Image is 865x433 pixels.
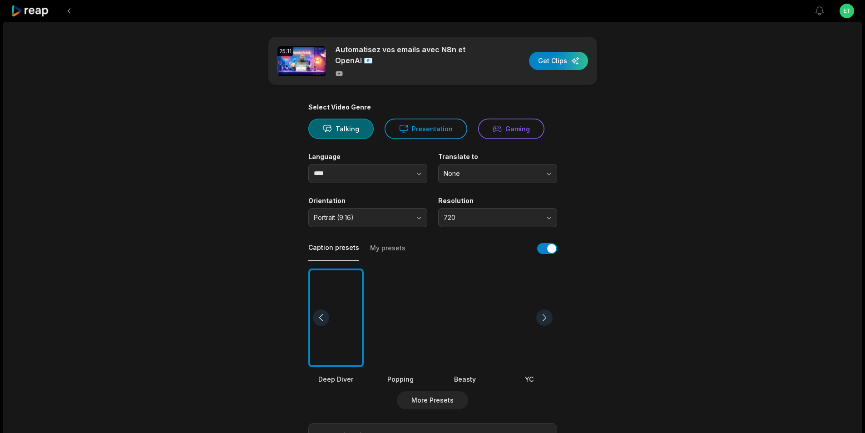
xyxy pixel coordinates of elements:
[308,197,427,205] label: Orientation
[438,153,557,161] label: Translate to
[397,391,468,409] button: More Presets
[308,208,427,227] button: Portrait (9:16)
[308,243,359,261] button: Caption presets
[370,244,405,261] button: My presets
[438,197,557,205] label: Resolution
[444,169,539,178] span: None
[385,119,467,139] button: Presentation
[438,208,557,227] button: 720
[308,374,364,383] div: Deep Diver
[529,52,588,70] button: Get Clips
[437,374,493,383] div: Beasty
[314,214,409,222] span: Portrait (9:16)
[444,214,539,222] span: 720
[308,153,427,161] label: Language
[308,119,374,139] button: Talking
[438,164,557,183] button: None
[277,46,293,56] div: 25:11
[335,44,492,66] p: Automatisez vos emails avec N8n et OpenAI 📧
[373,374,428,383] div: Popping
[502,374,557,383] div: YC
[478,119,544,139] button: Gaming
[308,103,557,111] div: Select Video Genre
